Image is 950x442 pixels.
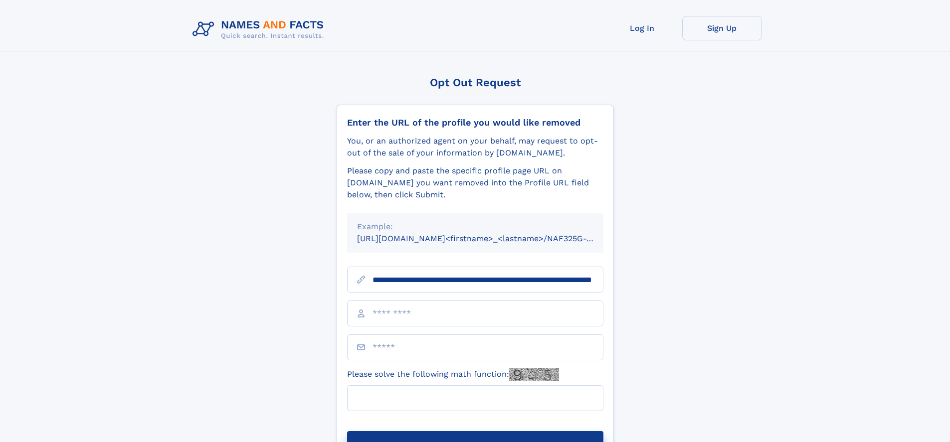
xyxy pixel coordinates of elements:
[682,16,762,40] a: Sign Up
[347,135,603,159] div: You, or an authorized agent on your behalf, may request to opt-out of the sale of your informatio...
[347,117,603,128] div: Enter the URL of the profile you would like removed
[337,76,614,89] div: Opt Out Request
[347,368,559,381] label: Please solve the following math function:
[347,165,603,201] div: Please copy and paste the specific profile page URL on [DOMAIN_NAME] you want removed into the Pr...
[357,221,593,233] div: Example:
[602,16,682,40] a: Log In
[357,234,622,243] small: [URL][DOMAIN_NAME]<firstname>_<lastname>/NAF325G-xxxxxxxx
[189,16,332,43] img: Logo Names and Facts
